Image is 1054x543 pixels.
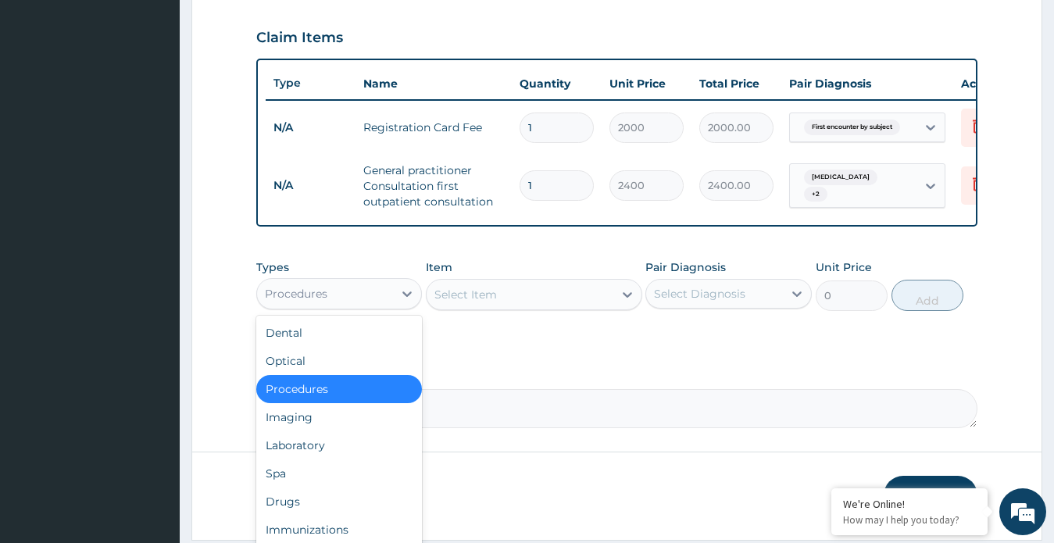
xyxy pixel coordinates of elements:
[891,280,963,311] button: Add
[426,259,452,275] label: Item
[356,68,512,99] th: Name
[804,187,827,202] span: + 2
[356,112,512,143] td: Registration Card Fee
[256,459,423,488] div: Spa
[256,261,289,274] label: Types
[256,319,423,347] div: Dental
[816,259,872,275] label: Unit Price
[256,431,423,459] div: Laboratory
[266,69,356,98] th: Type
[691,68,781,99] th: Total Price
[81,88,263,108] div: Chat with us now
[843,513,976,527] p: How may I help you today?
[29,78,63,117] img: d_794563401_company_1708531726252_794563401
[654,286,745,302] div: Select Diagnosis
[256,347,423,375] div: Optical
[953,68,1031,99] th: Actions
[781,68,953,99] th: Pair Diagnosis
[356,155,512,217] td: General practitioner Consultation first outpatient consultation
[256,403,423,431] div: Imaging
[266,171,356,200] td: N/A
[512,68,602,99] th: Quantity
[265,286,327,302] div: Procedures
[602,68,691,99] th: Unit Price
[256,30,343,47] h3: Claim Items
[884,476,977,516] button: Submit
[434,287,497,302] div: Select Item
[256,8,294,45] div: Minimize live chat window
[256,367,978,380] label: Comment
[645,259,726,275] label: Pair Diagnosis
[804,170,877,185] span: [MEDICAL_DATA]
[804,120,900,135] span: First encounter by subject
[8,370,298,425] textarea: Type your message and hit 'Enter'
[266,113,356,142] td: N/A
[256,375,423,403] div: Procedures
[91,169,216,327] span: We're online!
[843,497,976,511] div: We're Online!
[256,488,423,516] div: Drugs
